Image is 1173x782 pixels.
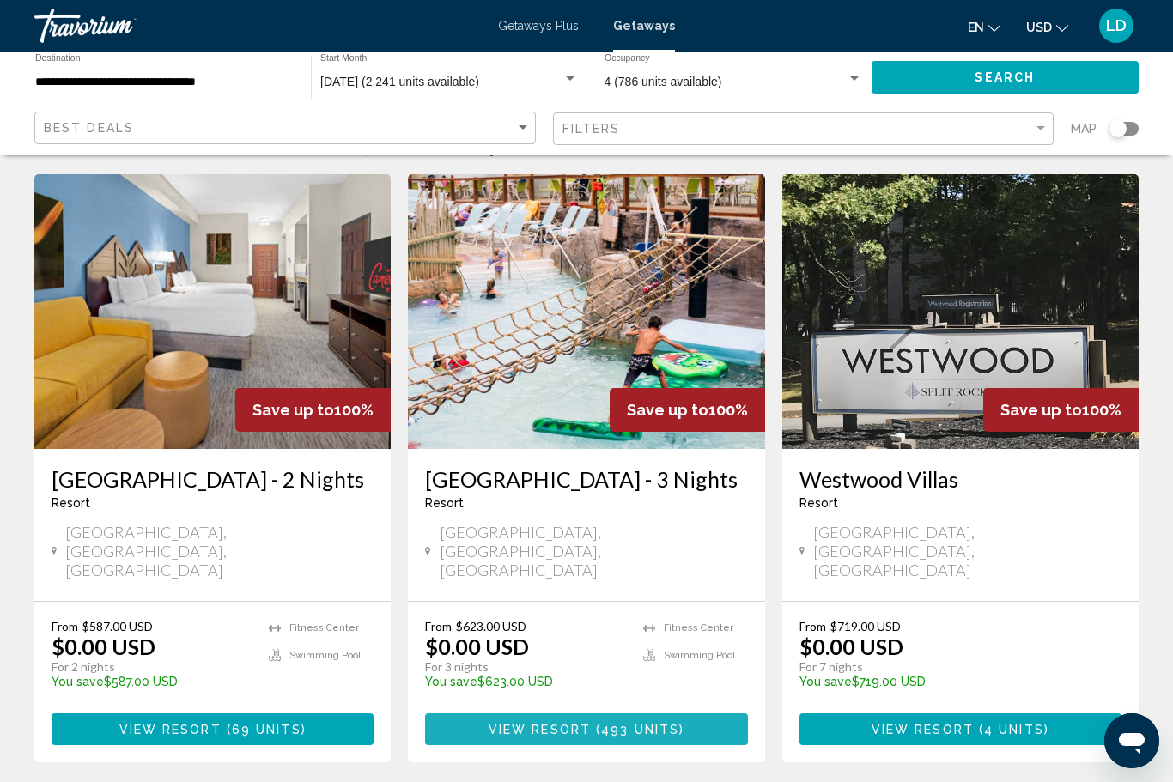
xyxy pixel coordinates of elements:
[591,723,684,737] span: ( )
[320,75,479,88] span: [DATE] (2,241 units available)
[872,61,1140,93] button: Search
[1094,8,1139,44] button: User Menu
[968,21,984,34] span: en
[799,633,903,659] p: $0.00 USD
[975,71,1035,85] span: Search
[408,174,764,449] img: S183O01X.jpg
[425,633,529,659] p: $0.00 USD
[664,650,735,661] span: Swimming Pool
[813,523,1121,579] span: [GEOGRAPHIC_DATA], [GEOGRAPHIC_DATA], [GEOGRAPHIC_DATA]
[601,723,679,737] span: 493 units
[1000,401,1082,419] span: Save up to
[232,723,301,737] span: 69 units
[52,619,78,633] span: From
[562,122,621,136] span: Filters
[456,619,526,633] span: $623.00 USD
[799,496,838,510] span: Resort
[52,466,374,492] a: [GEOGRAPHIC_DATA] - 2 Nights
[984,723,1044,737] span: 4 units
[1026,21,1052,34] span: USD
[799,466,1121,492] a: Westwood Villas
[605,75,722,88] span: 4 (786 units available)
[425,659,625,675] p: For 3 nights
[782,174,1139,449] img: DW45O01X.jpg
[252,401,334,419] span: Save up to
[799,619,826,633] span: From
[664,622,733,633] span: Fitness Center
[52,496,90,510] span: Resort
[52,659,252,675] p: For 2 nights
[52,713,374,745] button: View Resort(69 units)
[968,15,1000,39] button: Change language
[425,675,477,688] span: You save
[1071,117,1097,141] span: Map
[44,121,531,136] mat-select: Sort by
[983,388,1139,432] div: 100%
[34,9,481,43] a: Travorium
[799,675,852,688] span: You save
[489,723,591,737] span: View Resort
[613,19,675,33] a: Getaways
[1104,713,1159,768] iframe: Button to launch messaging window
[440,523,748,579] span: [GEOGRAPHIC_DATA], [GEOGRAPHIC_DATA], [GEOGRAPHIC_DATA]
[44,121,134,135] span: Best Deals
[799,713,1121,745] button: View Resort(4 units)
[627,401,708,419] span: Save up to
[799,675,1104,688] p: $719.00 USD
[1026,15,1068,39] button: Change currency
[222,723,307,737] span: ( )
[830,619,901,633] span: $719.00 USD
[52,633,155,659] p: $0.00 USD
[82,619,153,633] span: $587.00 USD
[799,659,1104,675] p: For 7 nights
[119,723,222,737] span: View Resort
[1106,17,1127,34] span: LD
[872,723,974,737] span: View Resort
[425,496,464,510] span: Resort
[34,174,391,449] img: S183I01X.jpg
[425,713,747,745] button: View Resort(493 units)
[425,675,625,688] p: $623.00 USD
[52,675,252,688] p: $587.00 USD
[65,523,374,579] span: [GEOGRAPHIC_DATA], [GEOGRAPHIC_DATA], [GEOGRAPHIC_DATA]
[553,112,1054,147] button: Filter
[235,388,391,432] div: 100%
[289,622,359,633] span: Fitness Center
[52,675,104,688] span: You save
[425,466,747,492] a: [GEOGRAPHIC_DATA] - 3 Nights
[425,619,452,633] span: From
[498,19,579,33] a: Getaways Plus
[974,723,1049,737] span: ( )
[289,650,361,661] span: Swimming Pool
[610,388,765,432] div: 100%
